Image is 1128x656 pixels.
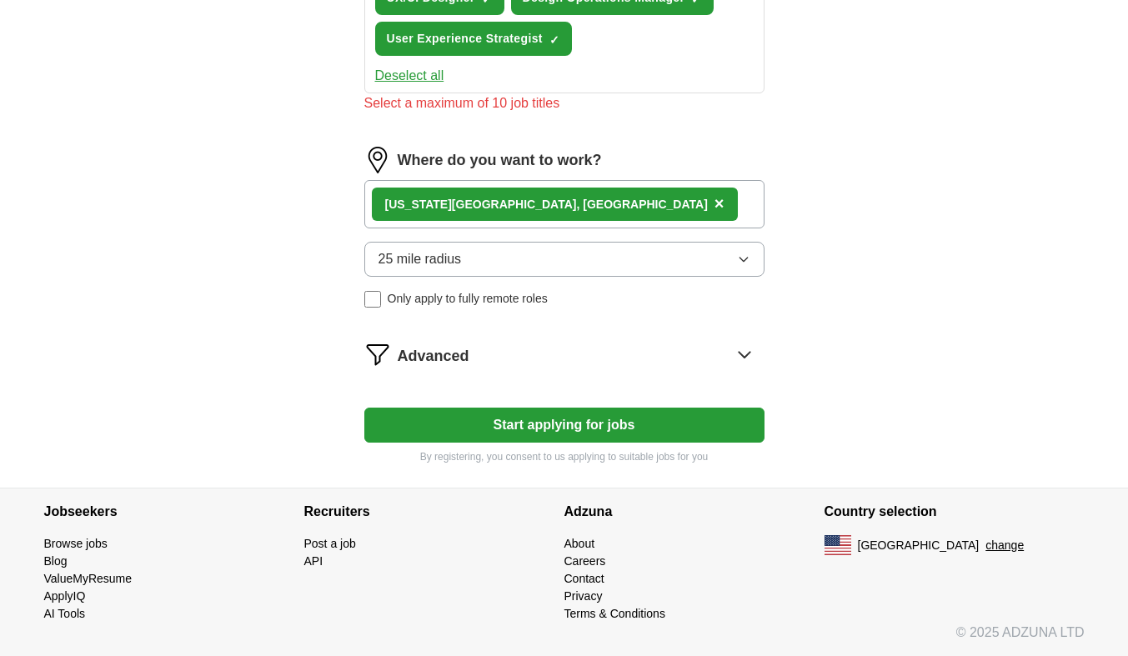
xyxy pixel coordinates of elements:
[385,196,708,213] div: [US_STATE][GEOGRAPHIC_DATA], [GEOGRAPHIC_DATA]
[44,537,108,550] a: Browse jobs
[364,449,765,464] p: By registering, you consent to us applying to suitable jobs for you
[364,242,765,277] button: 25 mile radius
[985,537,1024,554] button: change
[564,589,603,603] a: Privacy
[564,537,595,550] a: About
[387,30,543,48] span: User Experience Strategist
[379,249,462,269] span: 25 mile radius
[375,66,444,86] button: Deselect all
[44,589,86,603] a: ApplyIQ
[564,607,665,620] a: Terms & Conditions
[858,537,980,554] span: [GEOGRAPHIC_DATA]
[364,341,391,368] img: filter
[44,607,86,620] a: AI Tools
[364,408,765,443] button: Start applying for jobs
[364,147,391,173] img: location.png
[375,22,572,56] button: User Experience Strategist✓
[825,488,1085,535] h4: Country selection
[398,149,602,172] label: Where do you want to work?
[398,345,469,368] span: Advanced
[825,535,851,555] img: US flag
[44,572,133,585] a: ValueMyResume
[714,194,724,213] span: ×
[564,554,606,568] a: Careers
[304,537,356,550] a: Post a job
[549,33,559,47] span: ✓
[388,290,548,308] span: Only apply to fully remote roles
[564,572,604,585] a: Contact
[714,192,724,217] button: ×
[44,554,68,568] a: Blog
[31,623,1098,656] div: © 2025 ADZUNA LTD
[304,554,323,568] a: API
[364,291,381,308] input: Only apply to fully remote roles
[364,93,765,113] div: Select a maximum of 10 job titles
